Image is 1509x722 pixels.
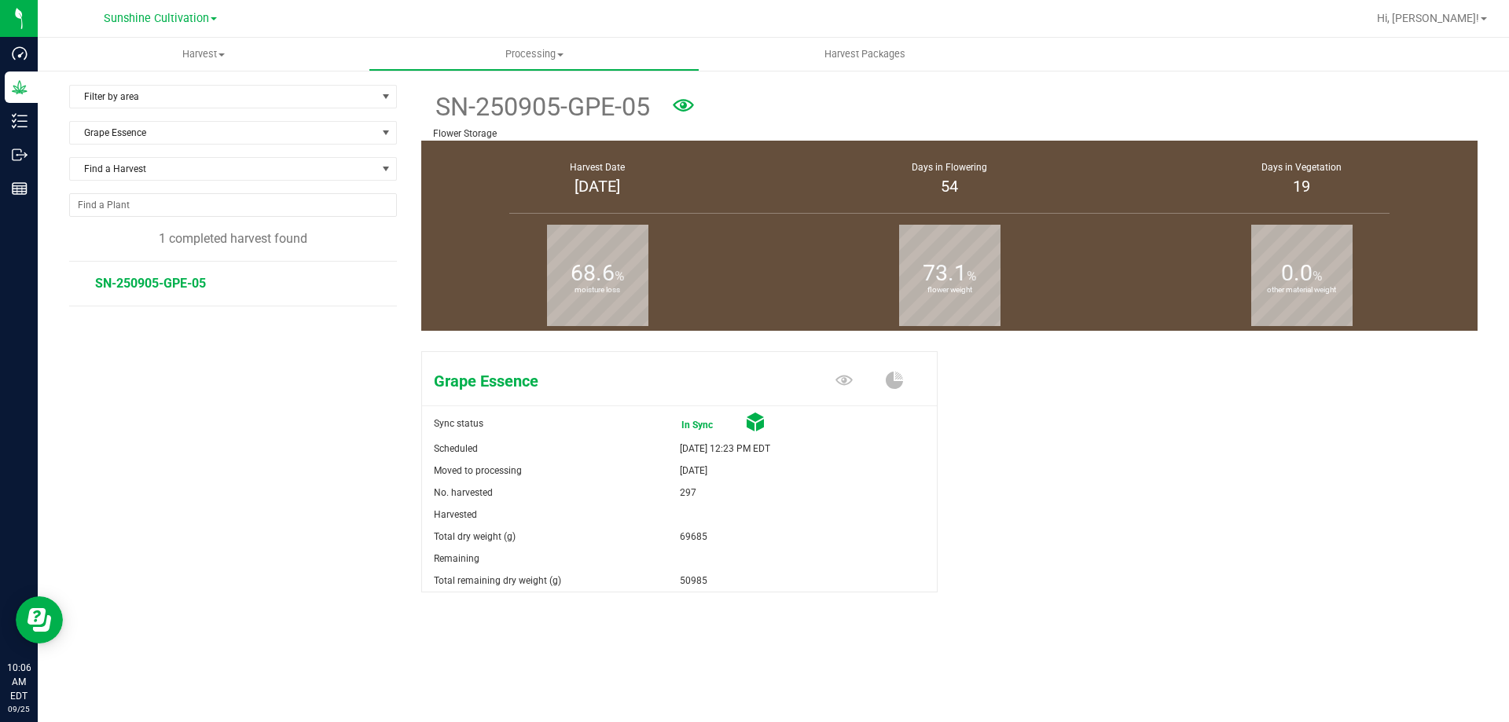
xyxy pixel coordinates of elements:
[70,194,396,216] input: NO DATA FOUND
[434,418,483,429] span: Sync status
[1145,160,1458,174] div: Days in Vegetation
[12,181,28,196] inline-svg: Reports
[7,661,31,703] p: 10:06 AM EDT
[434,443,478,454] span: Scheduled
[434,531,516,542] span: Total dry weight (g)
[434,553,479,564] span: Remaining
[1145,174,1458,198] div: 19
[699,38,1030,71] a: Harvest Packages
[38,47,369,61] span: Harvest
[70,86,376,108] span: Filter by area
[69,229,397,248] div: 1 completed harvest found
[793,174,1106,198] div: 54
[680,482,696,504] span: 297
[803,47,927,61] span: Harvest Packages
[434,487,493,498] span: No. harvested
[680,438,770,460] span: [DATE] 12:23 PM EDT
[1377,12,1479,24] span: Hi, [PERSON_NAME]!
[433,88,650,126] span: SN-250905-GPE-05
[38,38,369,71] a: Harvest
[12,113,28,129] inline-svg: Inventory
[70,158,376,180] span: Find a Harvest
[680,460,707,482] span: [DATE]
[433,218,762,331] group-info-box: Moisture loss %
[680,526,707,548] span: 69685
[16,596,63,643] iframe: Resource center
[95,276,206,291] span: SN-250905-GPE-05
[434,465,522,476] span: Moved to processing
[1251,220,1353,361] b: other material weight
[680,570,707,592] span: 50985
[434,575,561,586] span: Total remaining dry weight (g)
[433,141,762,218] group-info-box: Harvest Date
[7,703,31,715] p: 09/25
[680,412,746,438] span: In Sync
[785,141,1114,218] group-info-box: Days in flowering
[12,79,28,95] inline-svg: Grow
[793,160,1106,174] div: Days in Flowering
[12,147,28,163] inline-svg: Outbound
[434,509,477,520] span: Harvested
[441,174,754,198] div: [DATE]
[681,414,744,436] span: In Sync
[433,126,1290,141] p: Flower Storage
[104,12,209,25] span: Sunshine Cultivation
[899,220,1000,361] b: flower weight
[422,369,765,393] span: Grape Essence
[70,122,376,144] span: Grape Essence
[1137,141,1466,218] group-info-box: Days in vegetation
[369,47,699,61] span: Processing
[369,38,699,71] a: Processing
[1137,218,1466,331] group-info-box: Other Material weight %
[785,218,1114,331] group-info-box: Flower weight %
[376,86,396,108] span: select
[547,220,648,361] b: moisture loss
[441,160,754,174] div: Harvest Date
[12,46,28,61] inline-svg: Dashboard
[746,412,765,438] span: Cured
